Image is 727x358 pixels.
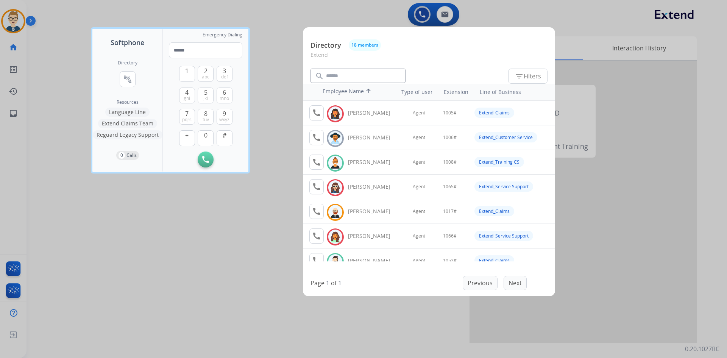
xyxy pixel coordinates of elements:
span: 1065# [443,184,457,190]
button: Extend Claims Team [98,119,157,128]
button: 4ghi [179,88,195,103]
button: Filters [508,69,548,84]
img: call-button [202,156,209,163]
h2: Directory [118,60,137,66]
mat-icon: filter_list [515,72,524,81]
button: 7pqrs [179,109,195,125]
button: 3def [217,66,232,82]
button: 6mno [217,88,232,103]
span: Agent [413,110,425,116]
span: Agent [413,159,425,165]
span: def [221,74,228,80]
button: 8tuv [198,109,214,125]
span: 5 [204,88,207,97]
th: Employee Name [319,84,387,100]
div: Extend_Claims [474,255,514,266]
img: avatar [330,256,341,267]
p: 0.20.1027RC [685,344,719,353]
span: tuv [203,117,209,123]
p: Page [310,278,324,288]
span: mno [220,95,229,102]
span: 1066# [443,233,457,239]
button: 9wxyz [217,109,232,125]
mat-icon: call [312,133,321,142]
button: 18 members [349,39,381,51]
button: 5jkl [198,88,214,103]
span: pqrs [182,117,192,123]
mat-icon: call [312,108,321,117]
span: Filters [515,72,541,81]
p: Calls [126,152,137,159]
span: 8 [204,109,207,118]
img: avatar [330,133,341,144]
div: Extend_Training CS [474,157,524,167]
span: Agent [413,134,425,141]
div: Extend_Service Support [474,231,533,241]
span: Softphone [111,37,144,48]
button: 1 [179,66,195,82]
button: Language Line [105,108,150,117]
span: wxyz [219,117,229,123]
mat-icon: call [312,182,321,191]
img: avatar [330,157,341,169]
div: [PERSON_NAME] [348,208,399,215]
span: 6 [223,88,226,97]
span: # [223,131,226,140]
span: 9 [223,109,226,118]
th: Extension [440,84,472,100]
mat-icon: arrow_upward [364,88,373,97]
span: Agent [413,208,425,214]
div: Extend_Claims [474,108,514,118]
div: [PERSON_NAME] [348,158,399,166]
button: # [217,130,232,146]
div: Extend_Claims [474,206,514,216]
div: [PERSON_NAME] [348,183,399,191]
span: Resources [117,99,139,105]
span: 3 [223,66,226,75]
span: 1017# [443,208,457,214]
div: [PERSON_NAME] [348,134,399,141]
p: of [331,278,337,288]
p: 0 [119,152,125,159]
mat-icon: search [315,72,324,81]
div: [PERSON_NAME] [348,232,399,240]
span: ghi [184,95,190,102]
th: Type of user [391,84,437,100]
th: Line of Business [476,84,551,100]
img: avatar [330,231,341,243]
p: Directory [310,40,341,50]
span: 2 [204,66,207,75]
span: 4 [185,88,189,97]
img: avatar [330,206,341,218]
span: 0 [204,131,207,140]
span: Agent [413,258,425,264]
mat-icon: connect_without_contact [123,75,132,84]
div: Extend_Service Support [474,181,533,192]
button: + [179,130,195,146]
button: 2abc [198,66,214,82]
button: 0Calls [116,151,139,160]
mat-icon: call [312,158,321,167]
mat-icon: call [312,256,321,265]
span: 1052# [443,258,457,264]
span: jkl [203,95,208,102]
span: + [185,131,189,140]
img: avatar [330,108,341,120]
span: 1005# [443,110,457,116]
span: Agent [413,233,425,239]
button: 0 [198,130,214,146]
span: 7 [185,109,189,118]
p: Extend [310,51,548,65]
div: Extend_Customer Service [474,132,537,142]
span: Agent [413,184,425,190]
div: [PERSON_NAME] [348,257,399,264]
mat-icon: call [312,231,321,241]
div: [PERSON_NAME] [348,109,399,117]
span: 1 [185,66,189,75]
button: Reguard Legacy Support [93,130,162,139]
img: avatar [330,182,341,194]
mat-icon: call [312,207,321,216]
span: Emergency Dialing [203,32,242,38]
span: abc [202,74,209,80]
span: 1006# [443,134,457,141]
